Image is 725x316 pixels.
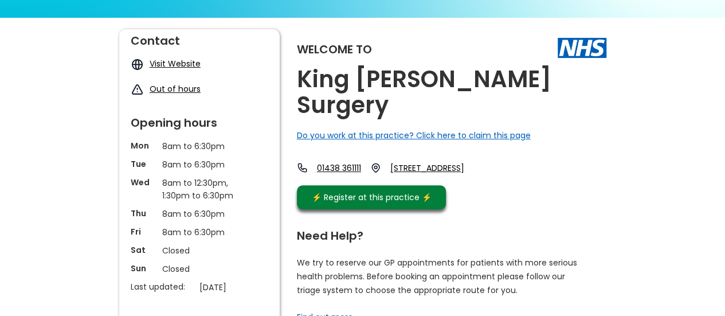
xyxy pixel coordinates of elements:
[162,177,237,202] p: 8am to 12:30pm, 1:30pm to 6:30pm
[162,244,237,257] p: Closed
[558,38,606,57] img: The NHS logo
[297,224,595,241] div: Need Help?
[150,83,201,95] a: Out of hours
[131,29,268,46] div: Contact
[162,140,237,153] p: 8am to 6:30pm
[131,83,144,96] img: exclamation icon
[131,263,156,274] p: Sun
[297,185,446,209] a: ⚡️ Register at this practice ⚡️
[131,281,194,292] p: Last updated:
[162,208,237,220] p: 8am to 6:30pm
[131,140,156,151] p: Mon
[131,177,156,188] p: Wed
[317,162,361,174] a: 01438 361111
[297,67,606,118] h2: King [PERSON_NAME] Surgery
[297,130,531,141] a: Do you work at this practice? Click here to claim this page
[297,44,372,55] div: Welcome to
[390,162,479,174] a: [STREET_ADDRESS]
[131,158,156,170] p: Tue
[199,281,274,294] p: [DATE]
[150,58,201,69] a: Visit Website
[131,111,268,128] div: Opening hours
[131,208,156,219] p: Thu
[131,244,156,256] p: Sat
[370,162,381,173] img: practice location icon
[297,256,578,297] p: We try to reserve our GP appointments for patients with more serious health problems. Before book...
[131,226,156,237] p: Fri
[131,58,144,71] img: globe icon
[306,191,438,204] div: ⚡️ Register at this practice ⚡️
[162,158,237,171] p: 8am to 6:30pm
[162,263,237,275] p: Closed
[297,162,308,173] img: telephone icon
[162,226,237,239] p: 8am to 6:30pm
